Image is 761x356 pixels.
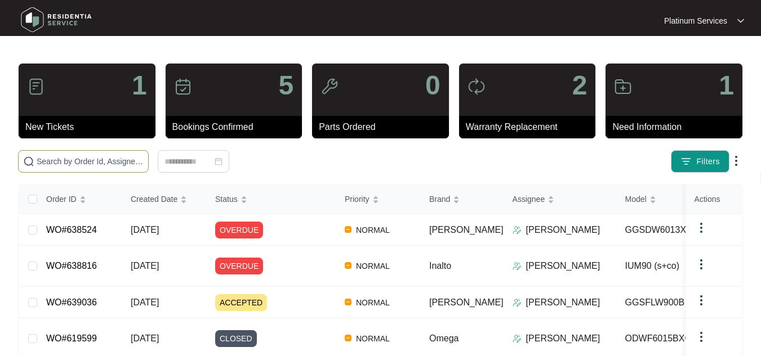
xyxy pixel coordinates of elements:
td: IUM90 (s+co) [616,246,729,287]
span: NORMAL [351,259,394,273]
th: Priority [336,184,420,214]
button: filter iconFilters [671,150,729,173]
span: Inalto [429,261,451,271]
p: Bookings Confirmed [172,120,302,134]
img: icon [27,78,45,96]
img: Vercel Logo [345,262,351,269]
span: [PERSON_NAME] [429,298,504,307]
span: Assignee [513,193,545,205]
img: filter icon [680,156,692,167]
img: Assigner Icon [513,298,522,307]
p: 0 [425,72,440,99]
img: Vercel Logo [345,226,351,233]
span: CLOSED [215,330,257,347]
span: Model [625,193,647,205]
span: [DATE] [131,261,159,271]
th: Order ID [37,184,122,214]
img: dropdown arrow [737,18,744,24]
th: Status [206,184,336,214]
p: [PERSON_NAME] [526,332,600,345]
span: NORMAL [351,296,394,309]
th: Actions [686,184,742,214]
span: [DATE] [131,334,159,343]
p: 2 [572,72,588,99]
p: Warranty Replacement [466,120,596,134]
th: Brand [420,184,504,214]
span: [DATE] [131,225,159,235]
span: NORMAL [351,332,394,345]
p: [PERSON_NAME] [526,296,600,309]
p: Need Information [612,120,742,134]
span: [PERSON_NAME] [429,225,504,235]
img: Assigner Icon [513,334,522,343]
span: Omega [429,334,459,343]
img: dropdown arrow [695,258,708,271]
img: Vercel Logo [345,335,351,341]
img: icon [174,78,192,96]
img: search-icon [23,156,34,167]
span: Created Date [131,193,177,205]
span: ACCEPTED [215,294,267,311]
span: OVERDUE [215,222,263,238]
img: Assigner Icon [513,226,522,235]
th: Assignee [504,184,616,214]
p: [PERSON_NAME] [526,223,600,237]
span: OVERDUE [215,258,263,274]
img: dropdown arrow [695,330,708,344]
a: WO#638524 [46,225,97,235]
th: Created Date [122,184,206,214]
span: [DATE] [131,298,159,307]
a: WO#639036 [46,298,97,307]
span: Order ID [46,193,77,205]
td: GGSDW6013X [616,214,729,246]
th: Model [616,184,729,214]
span: NORMAL [351,223,394,237]
img: icon [321,78,339,96]
img: dropdown arrow [695,221,708,235]
p: 1 [719,72,734,99]
span: Priority [345,193,370,205]
img: residentia service logo [17,3,96,37]
img: Assigner Icon [513,262,522,271]
a: WO#638816 [46,261,97,271]
span: Filters [696,156,720,168]
input: Search by Order Id, Assignee Name, Customer Name, Brand and Model [37,155,144,168]
p: 5 [278,72,293,99]
img: dropdown arrow [695,294,708,307]
p: Parts Ordered [319,120,449,134]
td: GGSFLW900B [616,287,729,318]
img: dropdown arrow [729,154,743,168]
img: icon [468,78,486,96]
p: Platinum Services [664,15,727,26]
p: New Tickets [25,120,155,134]
a: WO#619599 [46,334,97,343]
img: Vercel Logo [345,299,351,305]
p: 1 [132,72,147,99]
p: [PERSON_NAME] [526,259,600,273]
img: icon [614,78,632,96]
span: Brand [429,193,450,205]
span: Status [215,193,238,205]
